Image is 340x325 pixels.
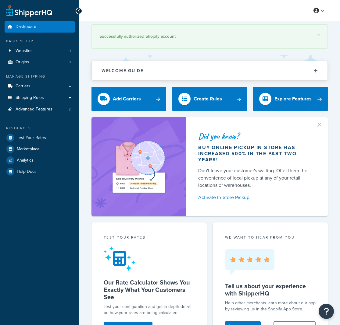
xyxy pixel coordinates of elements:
span: Dashboard [16,24,36,30]
a: Add Carriers [91,87,166,111]
span: Shipping Rules [16,95,44,100]
div: Basic Setup [5,39,75,44]
div: Did you know? [198,132,313,140]
img: ad-shirt-map-b0359fc47e01cab431d101c4b569394f6a03f54285957d908178d52f29eb9668.png [101,138,177,196]
div: Explore Features [274,95,312,103]
a: Dashboard [5,21,75,33]
li: Origins [5,57,75,68]
span: Analytics [17,158,34,163]
div: Test your rates [104,235,195,242]
a: Marketplace [5,144,75,155]
button: Open Resource Center [319,304,334,319]
div: Create Rules [194,95,222,103]
span: Websites [16,48,33,54]
span: Test Your Rates [17,135,46,141]
span: 1 [70,48,71,54]
a: Help Docs [5,166,75,177]
a: Activate In-Store Pickup [198,193,313,202]
a: Origins1 [5,57,75,68]
div: Manage Shipping [5,74,75,79]
h5: Our Rate Calculator Shows You Exactly What Your Customers See [104,279,195,301]
div: Resources [5,126,75,131]
div: Buy online pickup in store has increased 500% in the past two years! [198,145,313,163]
span: 1 [70,60,71,65]
div: Add Carriers [113,95,141,103]
span: Origins [16,60,29,65]
button: Welcome Guide [92,61,327,80]
span: Carriers [16,84,30,89]
a: Advanced Features2 [5,104,75,115]
p: we want to hear from you [225,235,316,240]
span: Marketplace [17,147,40,152]
div: Successfully authorized Shopify account [99,32,320,41]
li: Websites [5,45,75,57]
a: Shipping Rules [5,92,75,103]
div: Test your configuration and get in-depth detail on how your rates are being calculated. [104,304,195,316]
p: Help other merchants learn more about our app by reviewing us in the Shopify App Store. [225,300,316,312]
a: Carriers [5,81,75,92]
span: Advanced Features [16,107,52,112]
span: 2 [69,107,71,112]
a: Analytics [5,155,75,166]
a: × [317,32,320,37]
h5: Tell us about your experience with ShipperHQ [225,282,316,297]
a: Test Your Rates [5,132,75,143]
a: Explore Features [253,87,328,111]
li: Advanced Features [5,104,75,115]
h2: Welcome Guide [102,68,144,73]
a: Websites1 [5,45,75,57]
span: Help Docs [17,169,37,174]
div: Don't leave your customer's waiting. Offer them the convenience of local pickup at any of your re... [198,167,313,189]
a: Create Rules [172,87,247,111]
